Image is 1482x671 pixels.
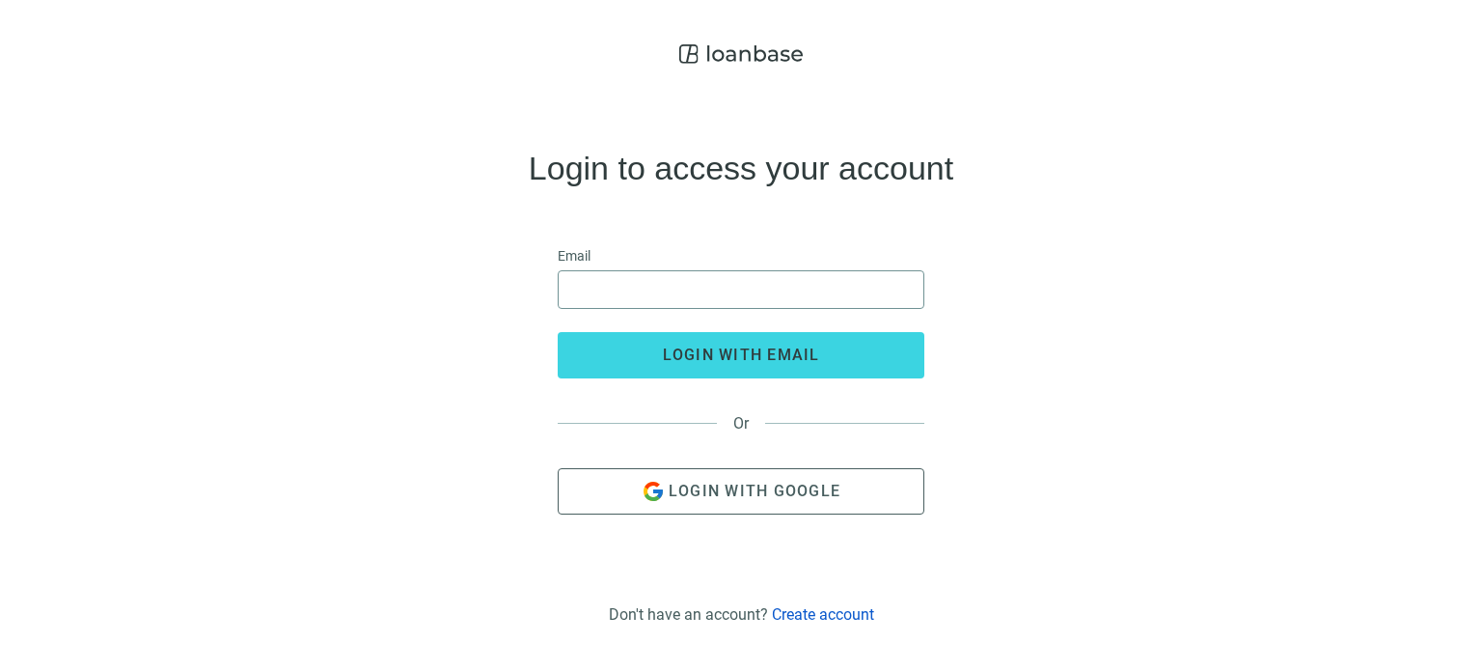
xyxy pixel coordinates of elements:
span: Or [717,414,765,433]
span: Email [558,245,590,266]
span: Login with Google [669,482,840,500]
span: login with email [663,346,820,364]
div: Don't have an account? [609,605,874,624]
h4: Login to access your account [529,153,953,183]
button: Login with Google [558,468,924,515]
a: Create account [772,605,874,624]
button: login with email [558,332,924,378]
